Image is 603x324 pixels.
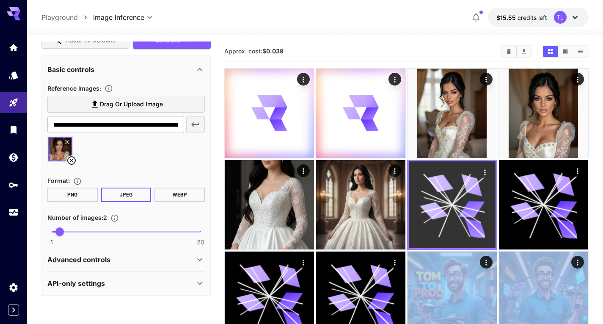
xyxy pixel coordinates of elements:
span: 1 [50,238,53,246]
a: Playground [41,12,78,22]
button: Show media in grid view [543,46,558,57]
div: Settings [8,282,19,293]
div: Actions [480,256,493,269]
div: Clear AllDownload All [501,45,532,58]
div: Usage [8,207,19,218]
span: credits left [518,14,547,21]
div: Basic controls [47,59,205,80]
p: API-only settings [47,278,105,288]
div: Actions [480,73,493,86]
img: Z [316,160,405,249]
div: Actions [571,164,584,177]
label: Drag or upload image [47,96,205,113]
div: $15.5477 [496,13,547,22]
div: TL [554,11,567,24]
span: 20 [197,238,204,246]
b: $0.039 [262,47,284,55]
button: $15.5477TL [488,8,589,27]
button: WEBP [154,188,205,202]
div: Wallet [8,152,19,163]
nav: breadcrumb [41,12,93,22]
span: Drag or upload image [100,99,163,110]
button: Show media in video view [558,46,573,57]
div: API Keys [8,180,19,190]
img: 9k= [408,69,497,158]
img: Z [499,69,588,158]
p: Basic controls [47,64,94,75]
button: JPEG [101,188,151,202]
span: Image Inference [93,12,144,22]
img: 9k= [225,160,314,249]
button: Expand sidebar [8,305,19,316]
div: Playground [8,97,19,108]
div: Actions [571,73,584,86]
button: PNG [47,188,98,202]
p: Advanced controls [47,255,110,265]
div: Advanced controls [47,249,205,270]
button: Show media in list view [573,46,588,57]
button: Download All [517,46,531,57]
span: Number of images : 2 [47,214,107,221]
div: Actions [388,256,401,269]
span: Format : [47,177,70,184]
div: API-only settings [47,273,205,294]
div: Actions [297,164,310,177]
div: Actions [297,73,310,86]
div: Actions [571,256,584,269]
button: Specify how many images to generate in a single request. Each image generation will be charged se... [107,214,122,222]
div: Library [8,125,19,135]
div: Actions [388,164,401,177]
button: Upload a reference image to guide the result. This is needed for Image-to-Image or Inpainting. Su... [101,84,116,93]
span: $15.55 [496,14,518,21]
button: Clear All [501,46,516,57]
span: Approx. cost: [224,47,284,55]
div: Show media in grid viewShow media in video viewShow media in list view [542,45,589,58]
div: Home [8,42,19,53]
div: Actions [479,166,491,178]
div: Actions [297,256,310,269]
div: Models [8,70,19,80]
button: Choose the file format for the output image. [70,177,85,186]
span: Reference Images : [47,85,101,92]
div: Actions [388,73,401,86]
